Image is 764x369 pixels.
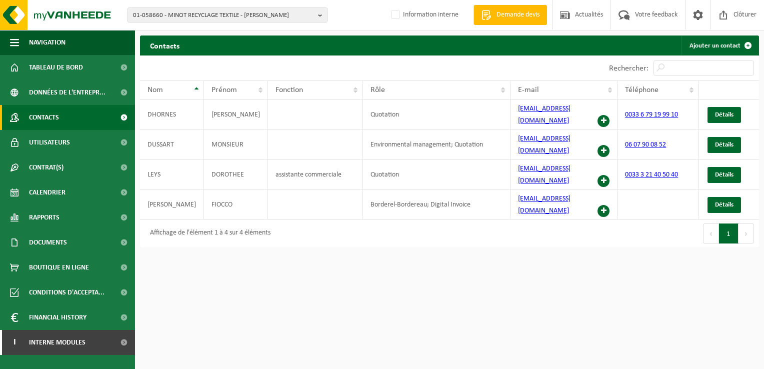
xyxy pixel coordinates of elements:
a: [EMAIL_ADDRESS][DOMAIN_NAME] [518,165,570,184]
span: Fonction [275,86,303,94]
td: [PERSON_NAME] [140,189,204,219]
td: [PERSON_NAME] [204,99,268,129]
h2: Contacts [140,35,189,55]
span: Boutique en ligne [29,255,89,280]
span: I [10,330,19,355]
td: MONSIEUR [204,129,268,159]
button: Next [738,223,754,243]
span: Demande devis [494,10,542,20]
a: Détails [707,197,741,213]
a: [EMAIL_ADDRESS][DOMAIN_NAME] [518,195,570,214]
button: Previous [703,223,719,243]
span: Financial History [29,305,86,330]
span: Contrat(s) [29,155,63,180]
div: Affichage de l'élément 1 à 4 sur 4 éléments [145,224,270,242]
span: Détails [715,111,733,118]
td: FIOCCO [204,189,268,219]
span: Nom [147,86,163,94]
td: LEYS [140,159,204,189]
span: Téléphone [625,86,658,94]
a: Demande devis [473,5,547,25]
td: DOROTHEE [204,159,268,189]
span: Navigation [29,30,65,55]
span: Utilisateurs [29,130,70,155]
a: [EMAIL_ADDRESS][DOMAIN_NAME] [518,135,570,154]
span: Prénom [211,86,237,94]
td: Quotation [363,99,510,129]
span: Documents [29,230,67,255]
label: Rechercher: [609,64,648,72]
button: 01-058660 - MINOT RECYCLAGE TEXTILE - [PERSON_NAME] [127,7,327,22]
a: [EMAIL_ADDRESS][DOMAIN_NAME] [518,105,570,124]
span: Détails [715,141,733,148]
span: Tableau de bord [29,55,83,80]
td: assistante commerciale [268,159,363,189]
span: Interne modules [29,330,85,355]
td: Quotation [363,159,510,189]
a: Détails [707,137,741,153]
a: 0033 6 79 19 99 10 [625,111,678,118]
a: Détails [707,167,741,183]
td: DUSSART [140,129,204,159]
span: Données de l'entrepr... [29,80,105,105]
span: Rapports [29,205,59,230]
td: DHORNES [140,99,204,129]
span: E-mail [518,86,539,94]
span: 01-058660 - MINOT RECYCLAGE TEXTILE - [PERSON_NAME] [133,8,314,23]
span: Calendrier [29,180,65,205]
a: 06 07 90 08 52 [625,141,666,148]
span: Conditions d'accepta... [29,280,104,305]
span: Détails [715,201,733,208]
td: Environmental management; Quotation [363,129,510,159]
td: Borderel-Bordereau; Digital Invoice [363,189,510,219]
button: 1 [719,223,738,243]
a: 0033 3 21 40 50 40 [625,171,678,178]
a: Détails [707,107,741,123]
span: Détails [715,171,733,178]
span: Rôle [370,86,385,94]
label: Information interne [389,7,458,22]
a: Ajouter un contact [681,35,758,55]
span: Contacts [29,105,59,130]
